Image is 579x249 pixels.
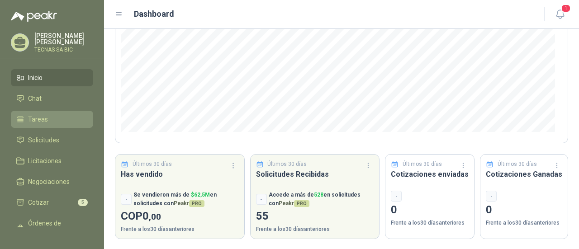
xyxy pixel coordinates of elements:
span: 1 [561,4,571,13]
p: 0 [391,202,469,219]
p: Accede a más de en solicitudes con [269,191,374,208]
a: Tareas [11,111,93,128]
span: 5 [78,199,88,206]
p: Últimos 30 días [498,160,537,169]
span: Peakr [174,200,204,207]
span: 528 [314,192,323,198]
a: Negociaciones [11,173,93,190]
p: [PERSON_NAME] [PERSON_NAME] [34,33,93,45]
p: 55 [256,208,374,225]
p: Frente a los 30 días anteriores [121,225,239,234]
span: Licitaciones [28,156,62,166]
span: Solicitudes [28,135,59,145]
span: Negociaciones [28,177,70,187]
h3: Cotizaciones Ganadas [486,169,562,180]
p: Se vendieron más de en solicitudes con [133,191,239,208]
p: COP [121,208,239,225]
button: 1 [552,6,568,23]
span: Cotizar [28,197,49,207]
span: 0 [142,210,161,222]
p: TECNAS SA BIC [34,47,93,52]
h3: Has vendido [121,169,239,180]
img: Logo peakr [11,11,57,22]
span: ,00 [149,211,161,222]
p: Frente a los 30 días anteriores [391,219,469,227]
span: Tareas [28,114,48,124]
span: PRO [189,200,204,207]
span: Inicio [28,73,43,83]
a: Solicitudes [11,132,93,149]
span: Órdenes de Compra [28,218,85,238]
a: Órdenes de Compra [11,215,93,242]
p: Últimos 30 días [133,160,172,169]
p: 0 [486,202,562,219]
p: Últimos 30 días [267,160,307,169]
div: - [391,191,402,202]
p: Frente a los 30 días anteriores [256,225,374,234]
p: Últimos 30 días [403,160,442,169]
h3: Solicitudes Recibidas [256,169,374,180]
h1: Dashboard [134,8,174,20]
span: Chat [28,94,42,103]
span: $ 62,5M [191,192,210,198]
a: Cotizar5 [11,194,93,211]
a: Chat [11,90,93,107]
div: - [256,194,267,205]
div: - [121,194,132,205]
p: Frente a los 30 días anteriores [486,219,562,227]
a: Licitaciones [11,152,93,169]
h3: Cotizaciones enviadas [391,169,469,180]
div: - [486,191,497,202]
a: Inicio [11,69,93,86]
span: PRO [294,200,309,207]
span: Peakr [279,200,309,207]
